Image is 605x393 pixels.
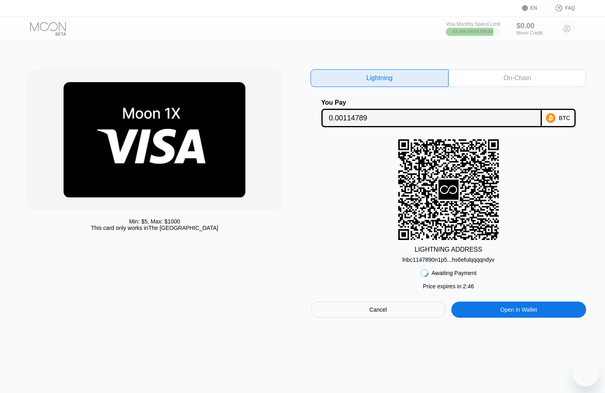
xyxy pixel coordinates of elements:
[504,74,531,82] div: On-Chain
[402,256,494,263] div: lnbc1147890n1p5...hs6efulqqqqndyv
[321,99,542,106] div: You Pay
[311,302,446,318] div: Cancel
[565,5,575,11] div: FAQ
[129,218,180,225] div: Min: $ 5 , Max: $ 1000
[559,115,570,121] div: BTC
[423,283,474,290] div: Price expires in
[453,29,494,34] div: $3,499.04 / $4,000.00
[446,21,500,36] div: Visa Monthly Spend Limit$3,499.04/$4,000.00
[531,5,537,11] div: EN
[311,69,449,87] div: Lightning
[500,306,537,313] div: Open in Wallet
[311,99,586,127] div: You PayBTC
[91,225,218,231] div: This card only works in The [GEOGRAPHIC_DATA]
[415,246,482,253] div: LIGHTNING ADDRESS
[451,302,586,318] div: Open in Wallet
[446,21,500,27] div: Visa Monthly Spend Limit
[402,253,494,263] div: lnbc1147890n1p5...hs6efulqqqqndyv
[432,270,477,276] div: Awaiting Payment
[366,74,393,82] div: Lightning
[369,306,387,313] div: Cancel
[547,4,575,12] div: FAQ
[449,69,586,87] div: On-Chain
[522,4,547,12] div: EN
[573,361,599,387] iframe: Кнопка запуска окна обмена сообщениями
[463,283,474,290] span: 2 : 46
